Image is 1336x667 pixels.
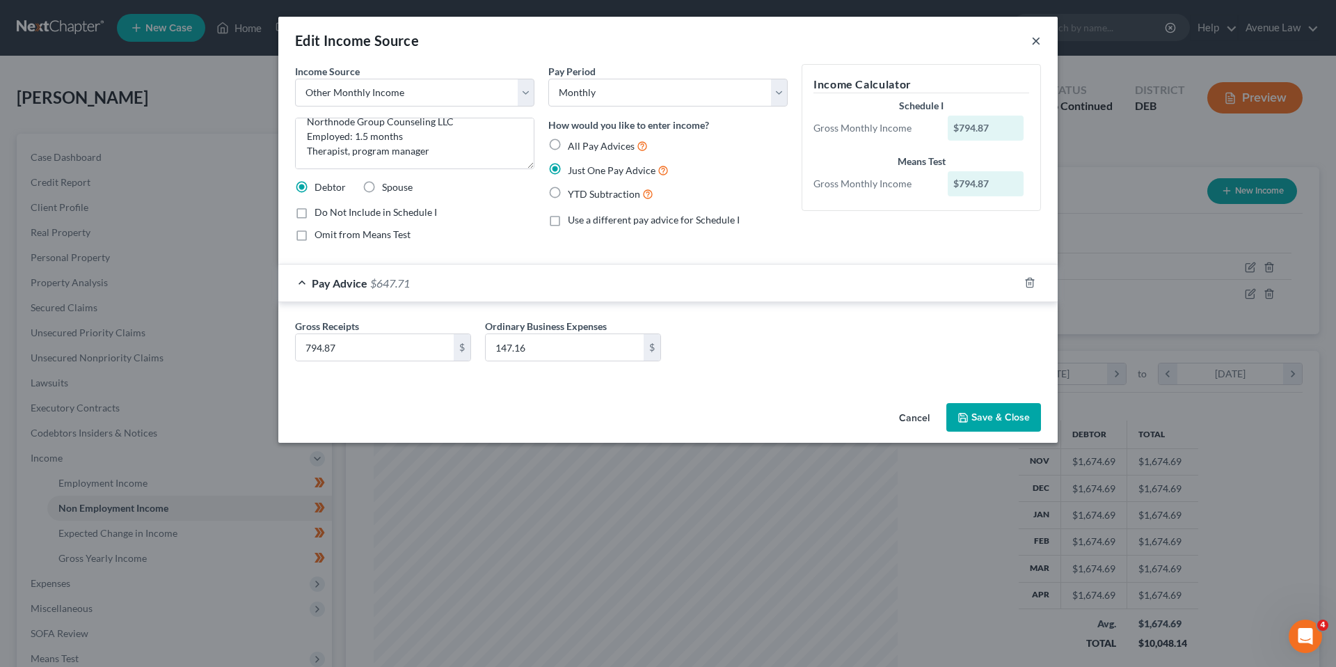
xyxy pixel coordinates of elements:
[568,214,740,226] span: Use a different pay advice for Schedule I
[813,155,1029,168] div: Means Test
[948,116,1024,141] div: $794.87
[568,164,655,176] span: Just One Pay Advice
[370,276,410,290] span: $647.71
[295,31,419,50] div: Edit Income Source
[1289,620,1322,653] iframe: Intercom live chat
[485,319,607,333] label: Ordinary Business Expenses
[296,334,454,361] input: 0.00
[806,121,941,135] div: Gross Monthly Income
[948,171,1024,196] div: $794.87
[548,118,709,132] label: How would you like to enter income?
[382,181,413,193] span: Spouse
[315,206,437,218] span: Do Not Include in Schedule I
[454,334,470,361] div: $
[946,403,1041,432] button: Save & Close
[888,405,941,432] button: Cancel
[644,334,660,361] div: $
[806,177,941,191] div: Gross Monthly Income
[813,99,1029,113] div: Schedule I
[1031,32,1041,49] button: ×
[548,64,596,79] label: Pay Period
[568,188,640,200] span: YTD Subtraction
[315,228,411,240] span: Omit from Means Test
[486,334,644,361] input: 0.00
[568,140,635,152] span: All Pay Advices
[813,76,1029,93] h5: Income Calculator
[315,181,346,193] span: Debtor
[312,276,367,290] span: Pay Advice
[295,319,359,333] label: Gross Receipts
[295,65,360,77] span: Income Source
[1317,620,1328,631] span: 4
